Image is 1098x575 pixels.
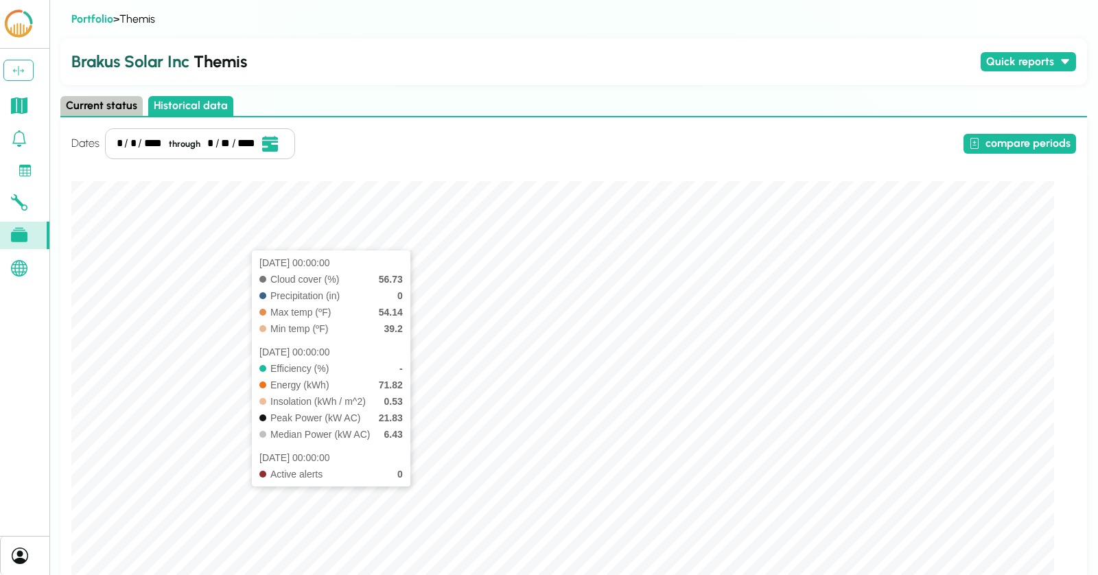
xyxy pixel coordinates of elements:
div: day, [221,135,230,152]
div: > Themis [71,11,1076,27]
img: LCOE.ai [2,8,35,40]
button: Quick reports [981,52,1076,72]
div: year, [144,135,162,152]
span: Brakus Solar Inc [71,51,189,71]
h4: Dates [71,135,100,152]
button: compare periods [963,134,1076,154]
button: Current status [60,96,143,116]
div: / [124,135,128,152]
h2: Themis [71,49,975,74]
div: year, [237,135,255,152]
div: month, [207,135,213,152]
div: Select page state [60,96,1087,117]
div: / [138,135,142,152]
div: day, [130,135,137,152]
div: / [232,135,236,152]
div: / [215,135,220,152]
div: month, [117,135,123,152]
button: Historical data [148,96,233,116]
div: through [163,137,206,150]
button: Open date picker [257,134,283,153]
a: Portfolio [71,12,113,25]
